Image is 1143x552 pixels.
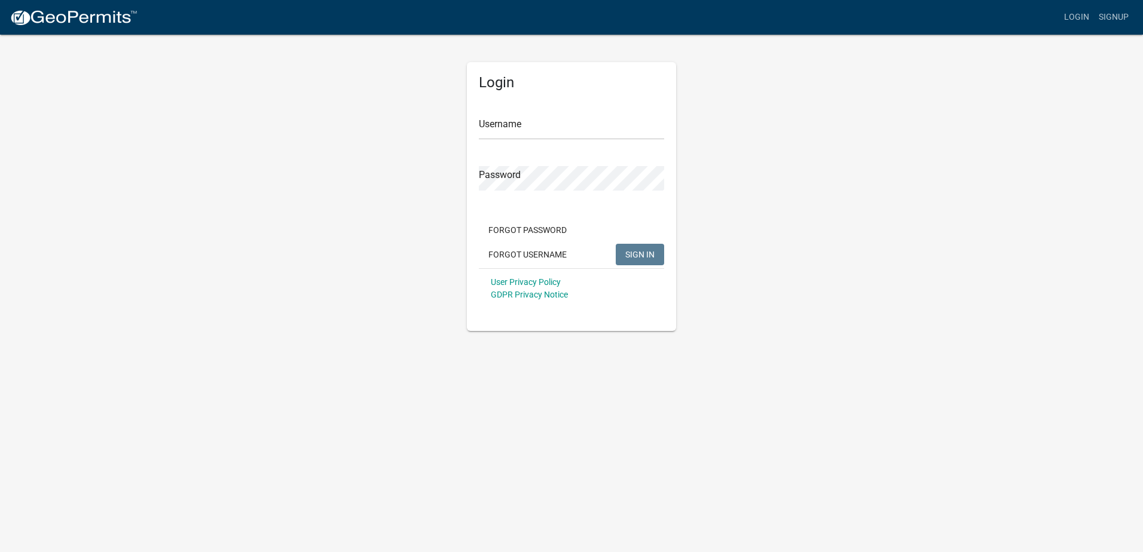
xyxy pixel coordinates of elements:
a: Signup [1094,6,1133,29]
button: Forgot Username [479,244,576,265]
h5: Login [479,74,664,91]
span: SIGN IN [625,249,655,259]
a: User Privacy Policy [491,277,561,287]
button: SIGN IN [616,244,664,265]
a: GDPR Privacy Notice [491,290,568,299]
button: Forgot Password [479,219,576,241]
a: Login [1059,6,1094,29]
